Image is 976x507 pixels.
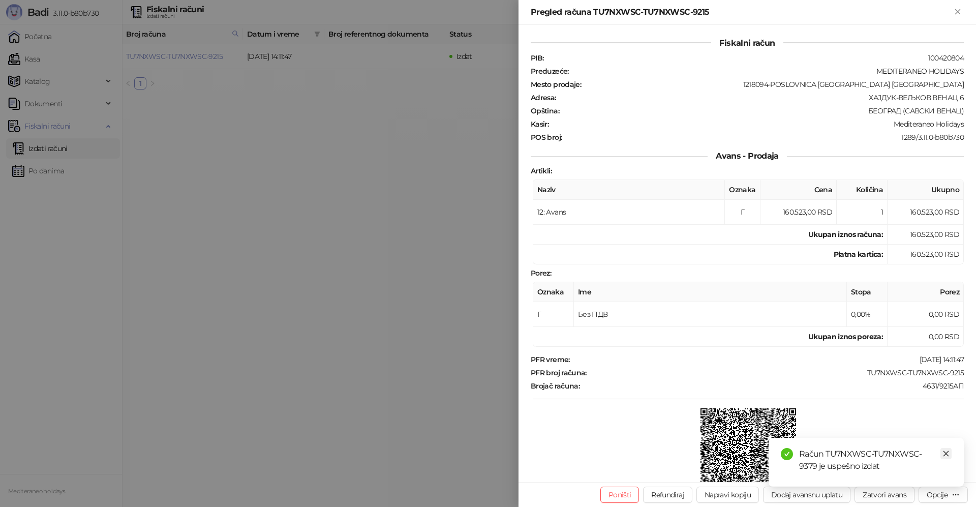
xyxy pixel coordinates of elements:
th: Stopa [847,282,888,302]
a: Close [940,448,952,459]
div: [DATE] 14:11:47 [571,355,965,364]
strong: Preduzeće : [531,67,569,76]
div: 4631/9215АП [581,381,965,391]
div: 100420804 [544,53,965,63]
td: 12: Avans [533,200,725,225]
strong: Mesto prodaje : [531,80,581,89]
th: Oznaka [725,180,760,200]
span: check-circle [781,448,793,460]
div: MEDITERANEO HOLIDAYS [570,67,965,76]
th: Količina [837,180,888,200]
strong: Ukupan iznos poreza: [808,332,883,341]
th: Ime [574,282,847,302]
button: Refundiraj [643,487,692,503]
span: close [942,450,950,457]
td: 160.523,00 RSD [888,225,964,245]
td: 0,00 RSD [888,302,964,327]
th: Naziv [533,180,725,200]
div: Račun TU7NXWSC-TU7NXWSC-9379 je uspešno izdat [799,448,952,472]
div: TU7NXWSC-TU7NXWSC-9215 [588,368,965,377]
strong: PIB : [531,53,543,63]
span: Napravi kopiju [705,490,751,499]
strong: Adresa : [531,93,556,102]
button: Zatvori [952,6,964,18]
td: 1 [837,200,888,225]
span: Fiskalni račun [711,38,783,48]
td: 0,00% [847,302,888,327]
div: 1218094-POSLOVNICA [GEOGRAPHIC_DATA] [GEOGRAPHIC_DATA] [582,80,965,89]
strong: Ukupan iznos računa : [808,230,883,239]
button: Napravi kopiju [696,487,759,503]
span: Avans - Prodaja [708,151,786,161]
strong: Platna kartica : [834,250,883,259]
strong: PFR vreme : [531,355,570,364]
td: Г [533,302,574,327]
strong: Porez : [531,269,551,278]
div: Pregled računa TU7NXWSC-TU7NXWSC-9215 [531,6,952,18]
th: Oznaka [533,282,574,302]
td: Без ПДВ [574,302,847,327]
strong: POS broj : [531,133,562,142]
th: Ukupno [888,180,964,200]
button: Zatvori avans [855,487,914,503]
strong: Brojač računa : [531,381,579,391]
div: БЕОГРАД (САВСКИ ВЕНАЦ) [560,106,965,115]
div: Mediteraneo Holidays [550,120,965,129]
td: Г [725,200,760,225]
button: Opcije [919,487,968,503]
td: 0,00 RSD [888,327,964,347]
div: Opcije [927,490,948,499]
strong: Kasir : [531,120,548,129]
td: 160.523,00 RSD [888,245,964,264]
button: Dodaj avansnu uplatu [763,487,850,503]
button: Poništi [600,487,639,503]
strong: PFR broj računa : [531,368,587,377]
th: Porez [888,282,964,302]
div: ХАЈДУК-ВЕЉКОВ ВЕНАЦ 6 [557,93,965,102]
div: 1289/3.11.0-b80b730 [563,133,965,142]
strong: Opština : [531,106,559,115]
td: 160.523,00 RSD [760,200,837,225]
img: QR kod [700,408,797,504]
th: Cena [760,180,837,200]
strong: Artikli : [531,166,552,175]
td: 160.523,00 RSD [888,200,964,225]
